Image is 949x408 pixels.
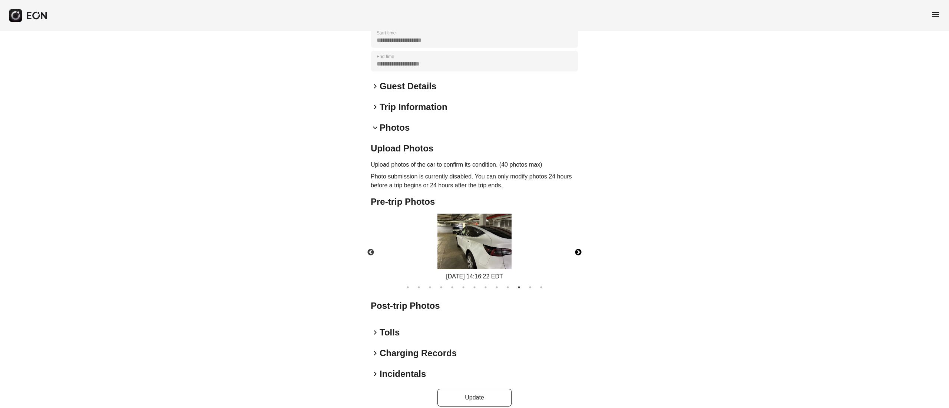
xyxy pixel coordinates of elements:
img: https://fastfleet.me/rails/active_storage/blobs/redirect/eyJfcmFpbHMiOnsibWVzc2FnZSI6IkJBaHBBOGcr... [437,214,512,269]
button: 3 [426,284,434,291]
button: Previous [358,240,384,265]
button: 5 [449,284,456,291]
button: 13 [538,284,545,291]
h2: Photos [380,122,410,134]
button: Next [565,240,591,265]
h2: Charging Records [380,347,457,359]
h2: Pre-trip Photos [371,196,578,208]
h2: Tolls [380,327,400,338]
button: 10 [504,284,512,291]
span: menu [931,10,940,19]
span: keyboard_arrow_right [371,103,380,111]
span: keyboard_arrow_right [371,82,380,91]
button: 9 [493,284,500,291]
button: 4 [437,284,445,291]
span: keyboard_arrow_down [371,123,380,132]
button: 6 [460,284,467,291]
h2: Post-trip Photos [371,300,578,312]
h2: Trip Information [380,101,447,113]
h2: Upload Photos [371,143,578,154]
button: 8 [482,284,489,291]
span: keyboard_arrow_right [371,328,380,337]
button: 2 [415,284,423,291]
button: 11 [515,284,523,291]
button: 1 [404,284,411,291]
h2: Incidentals [380,368,426,380]
h2: Guest Details [380,80,436,92]
span: keyboard_arrow_right [371,369,380,378]
div: [DATE] 14:16:22 EDT [437,272,512,281]
button: 12 [526,284,534,291]
p: Photo submission is currently disabled. You can only modify photos 24 hours before a trip begins ... [371,172,578,190]
p: Upload photos of the car to confirm its condition. (40 photos max) [371,160,578,169]
span: keyboard_arrow_right [371,349,380,358]
button: Update [437,389,512,407]
button: 7 [471,284,478,291]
